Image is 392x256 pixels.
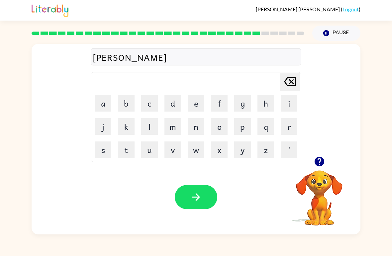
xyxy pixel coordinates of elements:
button: j [95,118,111,135]
button: a [95,95,111,112]
div: ( ) [256,6,360,12]
button: d [164,95,181,112]
button: p [234,118,251,135]
button: n [188,118,204,135]
button: g [234,95,251,112]
button: b [118,95,135,112]
button: k [118,118,135,135]
a: Logout [343,6,359,12]
button: q [257,118,274,135]
button: s [95,141,111,158]
button: Pause [312,26,360,41]
button: x [211,141,228,158]
button: y [234,141,251,158]
img: Literably [32,3,68,17]
div: [PERSON_NAME] [93,50,299,64]
button: r [281,118,297,135]
button: h [257,95,274,112]
button: i [281,95,297,112]
button: ' [281,141,297,158]
button: o [211,118,228,135]
span: [PERSON_NAME] [PERSON_NAME] [256,6,341,12]
button: m [164,118,181,135]
button: u [141,141,158,158]
button: c [141,95,158,112]
button: v [164,141,181,158]
button: t [118,141,135,158]
button: e [188,95,204,112]
button: l [141,118,158,135]
button: f [211,95,228,112]
button: w [188,141,204,158]
video: Your browser must support playing .mp4 files to use Literably. Please try using another browser. [286,160,352,226]
button: z [257,141,274,158]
